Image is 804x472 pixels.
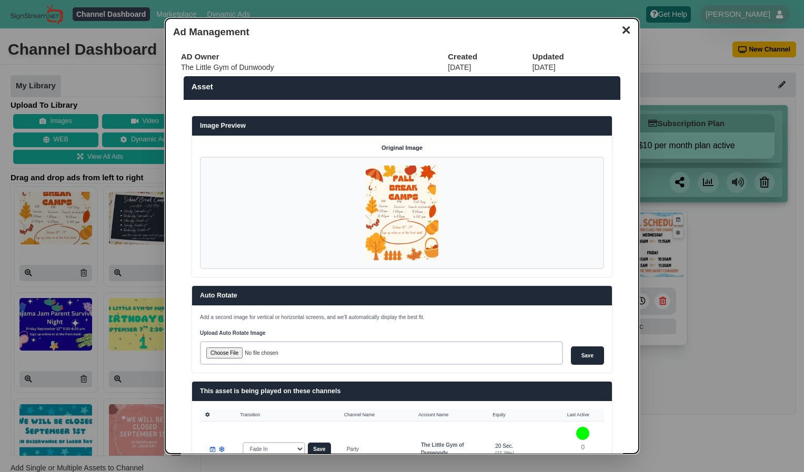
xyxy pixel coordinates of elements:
[562,409,604,421] th: Last Active
[181,52,448,62] th: AD Owner
[448,52,532,62] th: Created
[616,21,636,37] button: ✕
[487,409,561,421] th: Equity
[532,52,623,62] th: Updated
[366,166,439,260] img: P250x250 image processing20250915 1593173 125xucm
[200,387,604,396] h3: This asset is being played on these channels
[235,409,338,421] th: Transition
[200,291,604,301] h3: Auto Rotate
[181,62,448,73] td: The Little Gym of Dunwoody
[421,442,464,456] strong: The Little Gym of Dunwoody
[495,450,554,457] div: (27.78%)
[413,409,487,421] th: Account Name
[173,26,631,38] h3: Ad Management
[448,62,532,73] td: [DATE]
[192,81,612,92] label: Asset
[200,143,604,153] h4: Original Image
[200,313,604,321] p: Add a second image for vertical or horizontal screens, and we'll automatically display the best fit.
[339,409,413,421] th: Channel Name
[308,443,330,456] button: Save
[200,329,563,337] label: Upload Auto Rotate Image
[200,121,604,131] h3: Image Preview
[571,346,604,365] input: Save
[570,443,596,471] p: 0 minutes ago
[532,62,623,73] td: [DATE]
[495,442,554,450] div: 20 Sec.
